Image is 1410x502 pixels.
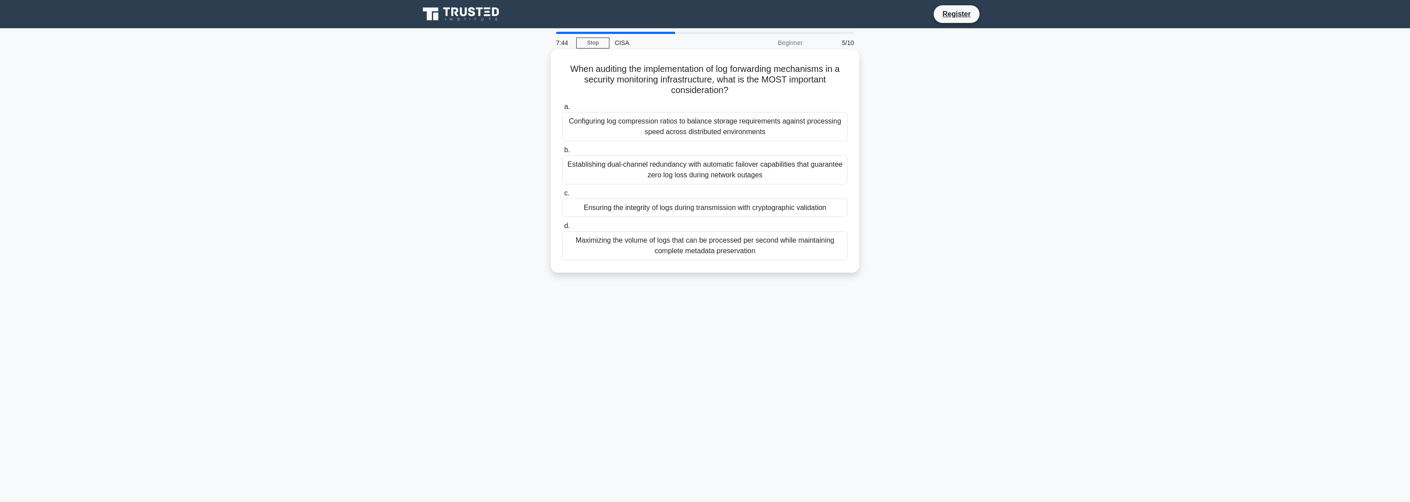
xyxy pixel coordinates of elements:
a: Stop [576,37,609,49]
div: Establishing dual-channel redundancy with automatic failover capabilities that guarantee zero log... [562,155,848,184]
span: c. [564,189,569,197]
div: 7:44 [551,34,576,52]
span: b. [564,146,570,154]
span: a. [564,103,570,110]
div: Beginner [731,34,808,52]
div: Maximizing the volume of logs that can be processed per second while maintaining complete metadat... [562,231,848,260]
span: d. [564,222,570,229]
div: Configuring log compression ratios to balance storage requirements against processing speed acros... [562,112,848,141]
div: CISA [609,34,731,52]
h5: When auditing the implementation of log forwarding mechanisms in a security monitoring infrastruc... [561,64,849,96]
div: 5/10 [808,34,859,52]
div: Ensuring the integrity of logs during transmission with cryptographic validation [562,199,848,217]
a: Register [937,8,976,19]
